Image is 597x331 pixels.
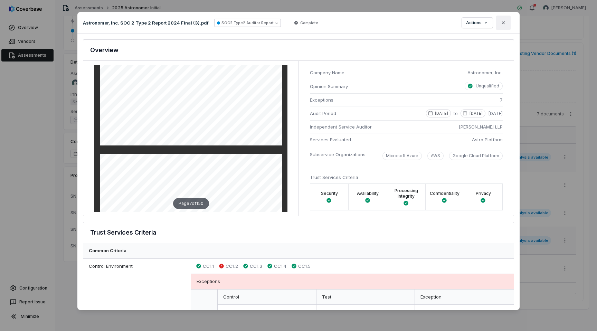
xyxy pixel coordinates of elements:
[476,83,499,89] p: Unqualified
[472,136,503,143] span: Astro Platform
[462,18,493,28] button: Actions
[90,45,119,55] h3: Overview
[386,153,418,159] p: Microsoft Azure
[90,228,156,237] h3: Trust Services Criteria
[321,191,338,196] label: Security
[391,188,421,199] label: Processing Integrity
[415,290,514,305] div: Exception
[300,20,318,26] span: Complete
[173,198,209,209] div: Page 7 of 150
[476,191,491,196] label: Privacy
[83,243,514,259] div: Common Criteria
[470,111,483,116] p: [DATE]
[203,263,214,270] span: CC1.1
[310,96,333,103] span: Exceptions
[218,290,316,305] div: Control
[310,151,366,158] span: Subservice Organizations
[83,20,209,26] p: Astronomer, Inc. SOC 2 Type 2 Report 2024 Final (3).pdf
[310,174,358,180] span: Trust Services Criteria
[310,136,351,143] span: Services Evaluated
[488,110,503,117] span: [DATE]
[226,263,238,270] span: CC1.2
[250,263,262,270] span: CC1.3
[316,290,415,305] div: Test
[298,263,311,270] span: CC1.5
[191,274,514,289] div: Exceptions
[357,191,379,196] label: Availability
[310,83,354,90] span: Opinion Summary
[214,19,281,27] button: SOC2 Type2 Auditor Report
[435,111,448,116] p: [DATE]
[310,110,336,117] span: Audit Period
[310,69,462,76] span: Company Name
[453,153,499,159] p: Google Cloud Platform
[431,153,440,159] p: AWS
[454,110,458,117] span: to
[466,20,482,26] span: Actions
[310,123,372,130] span: Independent Service Auditor
[274,263,286,270] span: CC1.4
[467,69,503,76] span: Astronomer, Inc.
[459,123,503,130] span: [PERSON_NAME] LLP
[500,96,503,103] span: 7
[430,191,459,196] label: Confidentiality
